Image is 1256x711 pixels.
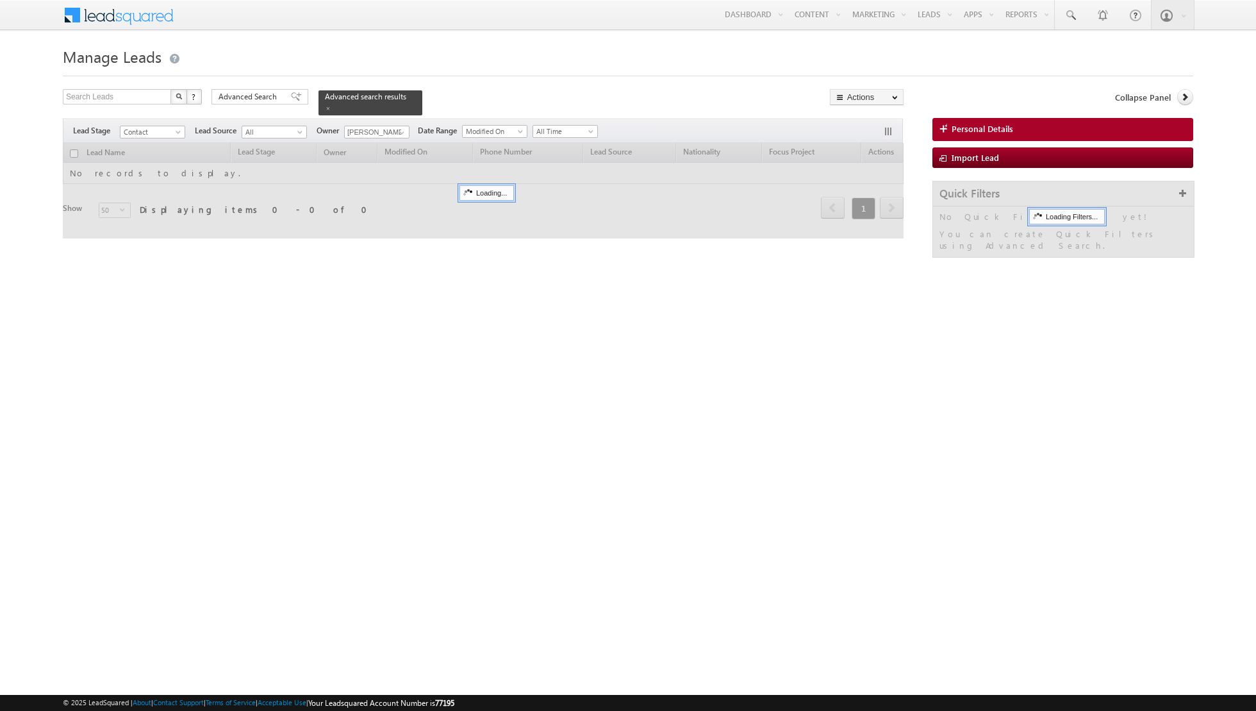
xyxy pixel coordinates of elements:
a: Acceptable Use [258,698,306,707]
a: Contact [120,126,185,138]
span: Manage Leads [63,46,161,67]
a: About [133,698,151,707]
a: All Time [533,125,598,138]
a: Modified On [462,125,527,138]
span: Lead Source [195,125,242,137]
span: Lead Stage [73,125,120,137]
span: 77195 [435,698,454,708]
a: Terms of Service [206,698,256,707]
span: Collapse Panel [1115,92,1171,103]
span: All [242,126,303,138]
span: Modified On [463,126,524,137]
div: Loading Filters... [1029,209,1105,224]
button: ? [186,89,202,105]
span: Advanced search results [325,92,406,101]
span: ? [192,91,197,102]
a: Personal Details [932,118,1193,141]
a: Contact Support [153,698,204,707]
span: Advanced Search [219,91,281,103]
img: Search [176,93,182,99]
div: Loading... [459,185,514,201]
span: Personal Details [952,123,1013,135]
a: All [242,126,307,138]
span: Your Leadsquared Account Number is [308,698,454,708]
span: All Time [533,126,594,137]
span: Import Lead [952,152,999,163]
input: Type to Search [344,126,409,138]
span: Contact [120,126,181,138]
span: © 2025 LeadSquared | | | | | [63,697,454,709]
span: Owner [317,125,344,137]
a: Show All Items [392,126,408,139]
button: Actions [830,89,904,105]
span: Date Range [418,125,462,137]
